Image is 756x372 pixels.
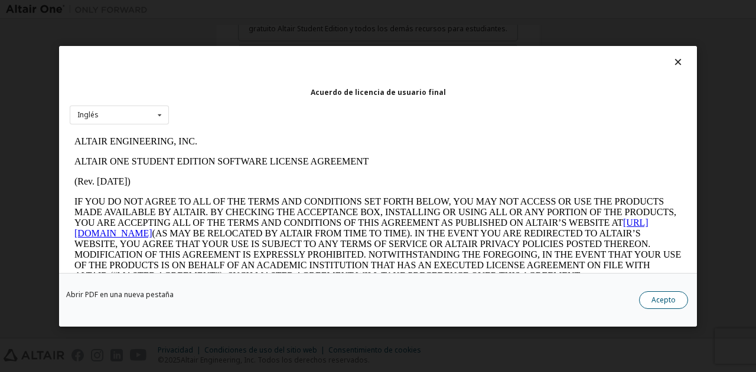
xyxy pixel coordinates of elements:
a: Abrir PDF en una nueva pestaña [66,291,174,298]
font: Acuerdo de licencia de usuario final [311,87,446,97]
p: IF YOU DO NOT AGREE TO ALL OF THE TERMS AND CONDITIONS SET FORTH BELOW, YOU MAY NOT ACCESS OR USE... [5,65,612,150]
font: Acepto [651,294,676,304]
p: This Altair One Student Edition Software License Agreement (“Agreement”) is between Altair Engine... [5,159,612,202]
p: (Rev. [DATE]) [5,45,612,55]
button: Acepto [639,291,688,308]
p: ALTAIR ENGINEERING, INC. [5,5,612,15]
p: ALTAIR ONE STUDENT EDITION SOFTWARE LICENSE AGREEMENT [5,25,612,35]
font: Abrir PDF en una nueva pestaña [66,289,174,299]
font: Inglés [77,110,99,120]
a: [URL][DOMAIN_NAME] [5,86,579,107]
